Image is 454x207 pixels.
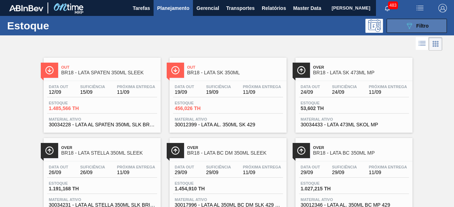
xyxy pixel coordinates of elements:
[175,122,281,127] span: 30012399 - LATA AL. 350ML SK 429
[365,19,383,33] div: Pogramando: nenhum usuário selecionado
[416,37,429,51] div: Visão em Lista
[49,101,99,105] span: Estoque
[49,186,99,191] span: 1.191,168 TH
[175,186,225,191] span: 1.454,910 TH
[243,165,281,169] span: Próxima Entrega
[429,37,442,51] div: Visão em Cards
[175,117,281,121] span: Material ativo
[175,165,194,169] span: Data out
[301,165,320,169] span: Data out
[226,4,255,12] span: Transportes
[61,145,157,150] span: Over
[301,106,350,111] span: 53,602 TH
[206,90,231,95] span: 19/09
[175,181,225,185] span: Estoque
[332,90,357,95] span: 24/09
[243,85,281,89] span: Próxima Entrega
[369,85,407,89] span: Próxima Entrega
[206,170,231,175] span: 29/09
[297,66,306,75] img: Ícone
[293,4,321,12] span: Master Data
[164,52,290,133] a: ÍconeOutBR18 - LATA SK 350MLData out19/09Suficiência19/09Próxima Entrega11/09Estoque456,026 THMat...
[187,70,283,75] span: BR18 - LATA SK 350ML
[313,65,409,69] span: Over
[49,106,99,111] span: 1.485,566 TH
[80,165,105,169] span: Suficiência
[171,66,180,75] img: Ícone
[387,19,447,33] button: Filtro
[49,117,155,121] span: Material ativo
[332,170,357,175] span: 29/09
[301,90,320,95] span: 24/09
[301,101,350,105] span: Estoque
[61,70,157,75] span: BR18 - LATA SPATEN 350ML SLEEK
[369,165,407,169] span: Próxima Entrega
[175,197,281,202] span: Material ativo
[9,5,43,11] img: TNhmsLtSVTkK8tSr43FrP2fwEKptu5GPRR3wAAAABJRU5ErkJggg==
[376,3,399,13] button: Notificações
[45,66,54,75] img: Ícone
[301,117,407,121] span: Material ativo
[196,4,219,12] span: Gerencial
[262,4,286,12] span: Relatórios
[49,165,68,169] span: Data out
[313,145,409,150] span: Over
[61,150,157,156] span: BR18 - LATA STELLA 350ML SLEEK
[38,52,164,133] a: ÍconeOutBR18 - LATA SPATEN 350ML SLEEKData out12/09Suficiência15/09Próxima Entrega11/09Estoque1.4...
[313,70,409,75] span: BR18 - LATA SK 473ML MP
[175,101,225,105] span: Estoque
[117,170,155,175] span: 11/09
[80,85,105,89] span: Suficiência
[332,165,357,169] span: Suficiência
[416,4,424,12] img: userActions
[117,85,155,89] span: Próxima Entrega
[175,106,225,111] span: 456,026 TH
[206,165,231,169] span: Suficiência
[49,170,68,175] span: 26/09
[301,170,320,175] span: 29/09
[187,150,283,156] span: BR18 - LATA BC DM 350ML SLEEK
[171,146,180,155] img: Ícone
[80,90,105,95] span: 15/09
[290,52,416,133] a: ÍconeOverBR18 - LATA SK 473ML MPData out24/09Suficiência24/09Próxima Entrega11/09Estoque53,602 TH...
[61,65,157,69] span: Out
[80,170,105,175] span: 26/09
[45,146,54,155] img: Ícone
[49,197,155,202] span: Material ativo
[243,170,281,175] span: 11/09
[369,90,407,95] span: 11/09
[157,4,189,12] span: Planejamento
[301,197,407,202] span: Material ativo
[117,90,155,95] span: 11/09
[175,170,194,175] span: 29/09
[49,85,68,89] span: Data out
[175,90,194,95] span: 19/09
[117,165,155,169] span: Próxima Entrega
[313,150,409,156] span: BR18 - LATA BC 350ML MP
[187,65,283,69] span: Out
[297,146,306,155] img: Ícone
[206,85,231,89] span: Suficiência
[388,1,398,9] span: 483
[301,122,407,127] span: 30034433 - LATA 473ML SKOL MP
[175,85,194,89] span: Data out
[243,90,281,95] span: 11/09
[301,85,320,89] span: Data out
[49,90,68,95] span: 12/09
[416,23,429,29] span: Filtro
[301,186,350,191] span: 1.027,215 TH
[438,4,447,12] img: Logout
[332,85,357,89] span: Suficiência
[7,22,105,30] h1: Estoque
[49,122,155,127] span: 30034228 - LATA AL SPATEN 350ML SLK BRILHO
[133,4,150,12] span: Tarefas
[369,170,407,175] span: 11/09
[187,145,283,150] span: Over
[301,181,350,185] span: Estoque
[49,181,99,185] span: Estoque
